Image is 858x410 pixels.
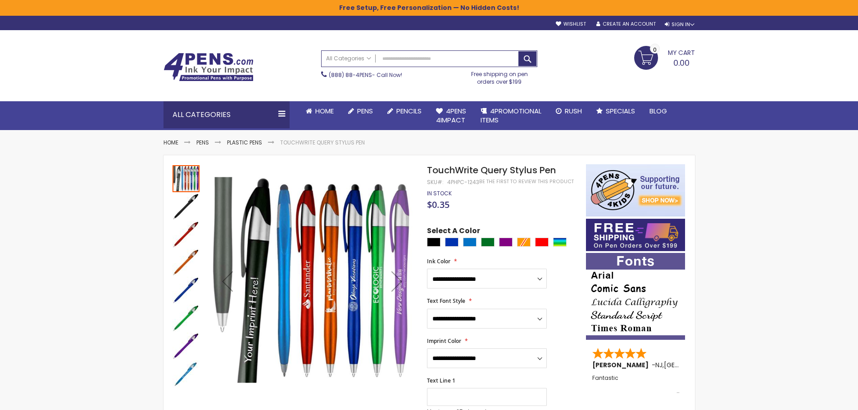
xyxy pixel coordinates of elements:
span: 0 [653,45,657,54]
img: TouchWrite Query Stylus Pen [209,177,415,383]
img: TouchWrite Query Stylus Pen [173,221,200,248]
img: TouchWrite Query Stylus Pen [173,360,200,387]
span: Rush [565,106,582,116]
div: Previous [209,164,245,398]
img: 4Pens Custom Pens and Promotional Products [163,53,254,81]
a: Blog [642,101,674,121]
div: Next [379,164,415,398]
span: Imprint Color [427,337,461,345]
div: TouchWrite Query Stylus Pen [173,164,200,192]
img: TouchWrite Query Stylus Pen [173,193,200,220]
div: 4PHPC-1243 [447,179,479,186]
div: Black [427,238,440,247]
img: Free shipping on orders over $199 [586,219,685,251]
div: TouchWrite Query Stylus Pen [173,220,200,248]
div: TouchWrite Query Stylus Pen [173,276,200,304]
a: 0.00 0 [634,46,695,68]
span: Specials [606,106,635,116]
span: 4PROMOTIONAL ITEMS [481,106,541,125]
li: TouchWrite Query Stylus Pen [280,139,365,146]
div: TouchWrite Query Stylus Pen [173,248,200,276]
div: Purple [499,238,513,247]
span: Home [315,106,334,116]
div: Availability [427,190,452,197]
div: Fantastic [592,375,680,394]
div: Blue Light [463,238,477,247]
span: TouchWrite Query Stylus Pen [427,164,556,176]
span: - Call Now! [329,71,402,79]
div: Red [535,238,549,247]
img: TouchWrite Query Stylus Pen [173,277,200,304]
span: 4Pens 4impact [436,106,466,125]
a: Plastic Pens [227,139,262,146]
a: Pens [196,139,209,146]
span: Text Font Style [427,297,465,305]
img: font-personalization-examples [586,253,685,340]
span: In stock [427,189,452,197]
a: All Categories [322,51,376,66]
div: TouchWrite Query Stylus Pen [173,332,200,360]
a: Home [163,139,178,146]
strong: SKU [427,178,444,186]
div: TouchWrite Query Stylus Pen [173,360,200,387]
span: NJ [655,360,663,369]
span: All Categories [326,55,371,62]
div: Sign In [665,21,695,28]
span: Pens [357,106,373,116]
div: TouchWrite Query Stylus Pen [173,192,200,220]
img: TouchWrite Query Stylus Pen [173,305,200,332]
span: - , [652,360,730,369]
a: Specials [589,101,642,121]
div: All Categories [163,101,290,128]
img: TouchWrite Query Stylus Pen [173,249,200,276]
span: 0.00 [673,57,690,68]
div: Blue [445,238,459,247]
iframe: Google Customer Reviews [784,386,858,410]
span: [PERSON_NAME] [592,360,652,369]
a: 4Pens4impact [429,101,473,131]
div: Free shipping on pen orders over $199 [462,67,537,85]
span: Ink Color [427,257,450,265]
div: TouchWrite Query Stylus Pen [173,304,200,332]
a: Home [299,101,341,121]
a: 4PROMOTIONALITEMS [473,101,549,131]
span: Text Line 1 [427,377,455,384]
a: Create an Account [596,21,656,27]
span: Select A Color [427,226,480,238]
div: Green [481,238,495,247]
a: Be the first to review this product [479,178,574,185]
a: Wishlist [556,21,586,27]
span: Blog [649,106,667,116]
img: TouchWrite Query Stylus Pen [173,333,200,360]
a: (888) 88-4PENS [329,71,372,79]
span: Pencils [396,106,422,116]
span: $0.35 [427,198,449,211]
img: 4pens 4 kids [586,164,685,216]
a: Pencils [380,101,429,121]
div: Assorted [553,238,567,247]
a: Pens [341,101,380,121]
a: Rush [549,101,589,121]
span: [GEOGRAPHIC_DATA] [664,360,730,369]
